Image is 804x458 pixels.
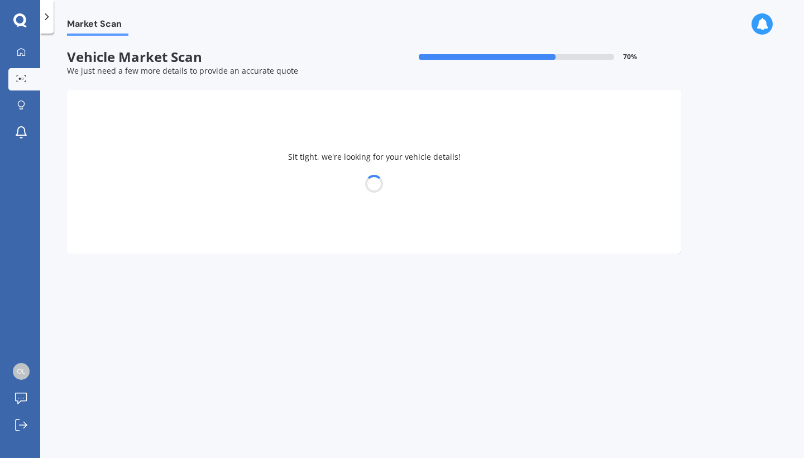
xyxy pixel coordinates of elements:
[623,53,637,61] span: 70 %
[13,363,30,380] img: 9c5e6f368f6558b4386b684afe5618b6
[67,49,374,65] span: Vehicle Market Scan
[67,65,298,76] span: We just need a few more details to provide an accurate quote
[67,18,128,34] span: Market Scan
[67,90,681,254] div: Sit tight, we're looking for your vehicle details!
